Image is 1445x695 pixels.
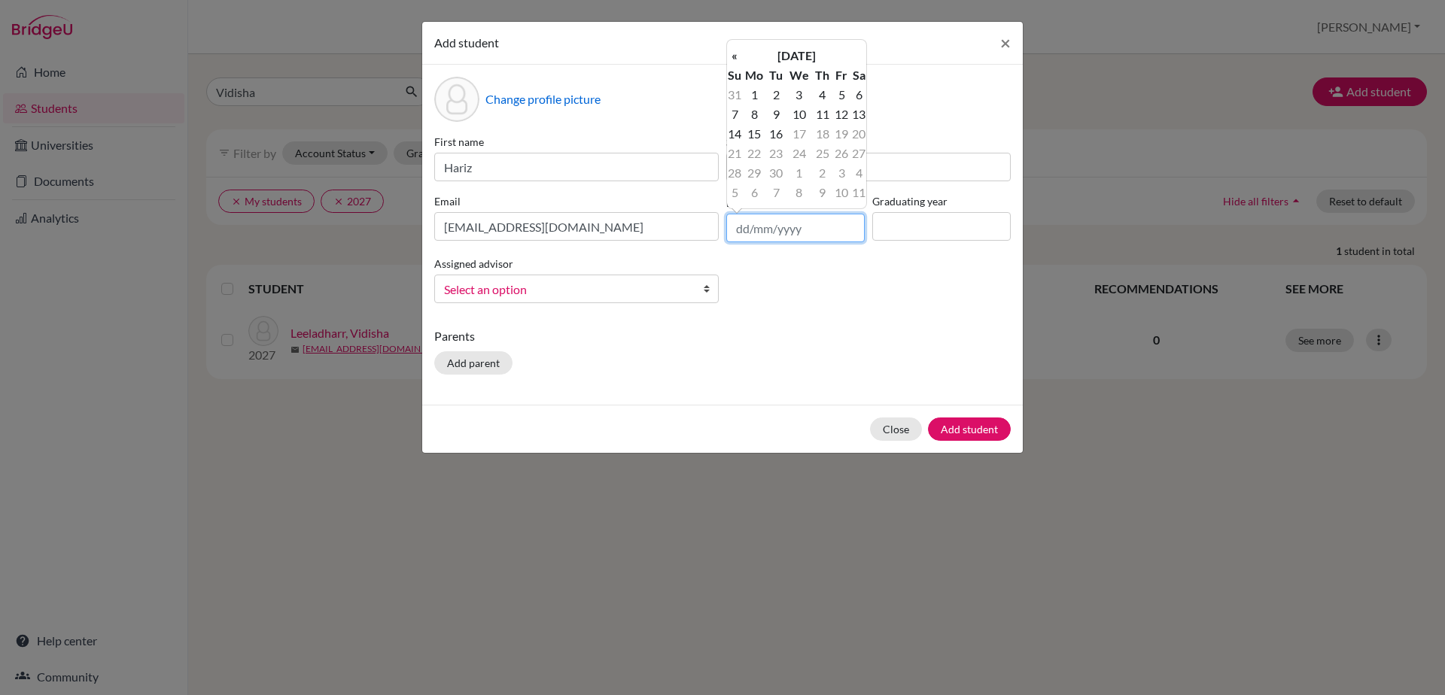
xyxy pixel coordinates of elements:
[786,105,812,124] td: 10
[434,351,513,375] button: Add parent
[832,65,851,85] th: Fr
[742,105,767,124] td: 8
[851,105,866,124] td: 13
[767,85,786,105] td: 2
[767,124,786,144] td: 16
[434,327,1011,345] p: Parents
[742,124,767,144] td: 15
[832,144,851,163] td: 26
[851,163,866,183] td: 4
[727,46,742,65] th: «
[444,280,689,299] span: Select an option
[812,124,832,144] td: 18
[851,144,866,163] td: 27
[742,46,851,65] th: [DATE]
[870,417,922,441] button: Close
[727,163,742,183] td: 28
[727,144,742,163] td: 21
[767,144,786,163] td: 23
[786,144,812,163] td: 24
[727,65,742,85] th: Su
[767,163,786,183] td: 30
[767,65,786,85] th: Tu
[727,105,742,124] td: 7
[928,417,1011,441] button: Add student
[434,134,719,150] label: First name
[742,144,767,163] td: 22
[786,163,812,183] td: 1
[988,22,1023,64] button: Close
[812,85,832,105] td: 4
[434,256,513,272] label: Assigned advisor
[832,85,851,105] td: 5
[872,193,1011,209] label: Graduating year
[742,65,767,85] th: Mo
[786,85,812,105] td: 3
[727,124,742,144] td: 14
[726,134,1011,150] label: Surname
[742,85,767,105] td: 1
[742,163,767,183] td: 29
[812,144,832,163] td: 25
[786,183,812,202] td: 8
[832,105,851,124] td: 12
[851,183,866,202] td: 11
[786,65,812,85] th: We
[767,105,786,124] td: 9
[851,124,866,144] td: 20
[851,85,866,105] td: 6
[727,183,742,202] td: 5
[812,183,832,202] td: 9
[434,193,719,209] label: Email
[786,124,812,144] td: 17
[767,183,786,202] td: 7
[1000,32,1011,53] span: ×
[812,105,832,124] td: 11
[434,35,499,50] span: Add student
[832,124,851,144] td: 19
[434,77,479,122] div: Profile picture
[727,85,742,105] td: 31
[726,214,865,242] input: dd/mm/yyyy
[832,163,851,183] td: 3
[742,183,767,202] td: 6
[812,65,832,85] th: Th
[851,65,866,85] th: Sa
[812,163,832,183] td: 2
[832,183,851,202] td: 10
